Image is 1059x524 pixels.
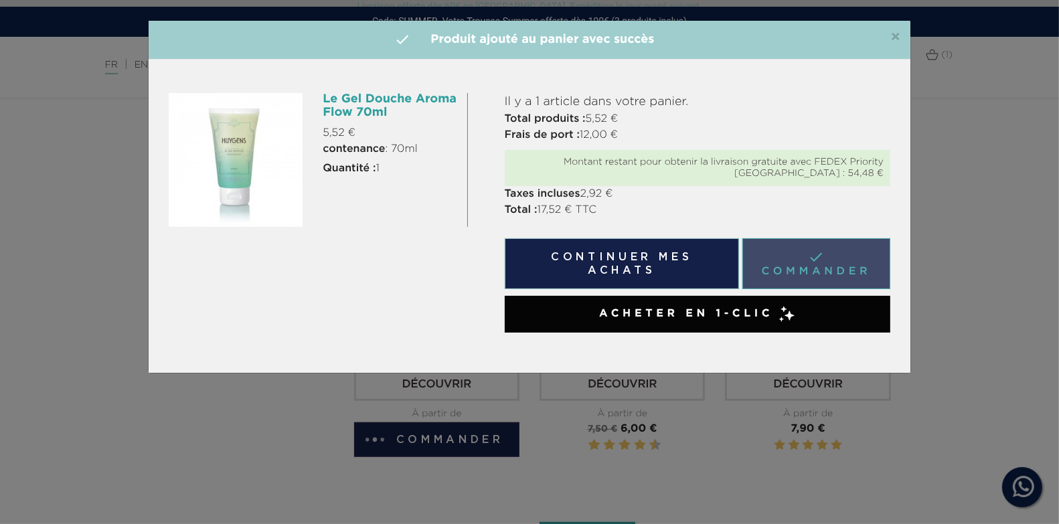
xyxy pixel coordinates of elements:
[890,29,900,46] span: ×
[505,114,586,124] strong: Total produits :
[323,163,376,174] strong: Quantité :
[505,93,890,111] p: Il y a 1 article dans votre panier.
[323,93,457,120] h6: Le Gel Douche Aroma Flow 70ml
[394,31,410,48] i: 
[323,141,417,157] span: : 70ml
[511,157,884,179] div: Montant restant pour obtenir la livraison gratuite avec FEDEX Priority [GEOGRAPHIC_DATA] : 54,48 €
[159,31,900,49] h4: Produit ajouté au panier avec succès
[505,202,890,218] p: 17,52 € TTC
[742,238,890,289] a: Commander
[505,186,890,202] p: 2,92 €
[505,130,580,141] strong: Frais de port :
[323,125,457,141] p: 5,52 €
[169,93,303,227] img: Le Gel Douche Aroma Flow 70ml
[323,161,457,177] p: 1
[323,144,385,155] strong: contenance
[505,189,580,199] strong: Taxes incluses
[505,111,890,127] p: 5,52 €
[505,127,890,143] p: 12,00 €
[505,238,739,289] button: Continuer mes achats
[505,205,538,215] strong: Total :
[890,29,900,46] button: Close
